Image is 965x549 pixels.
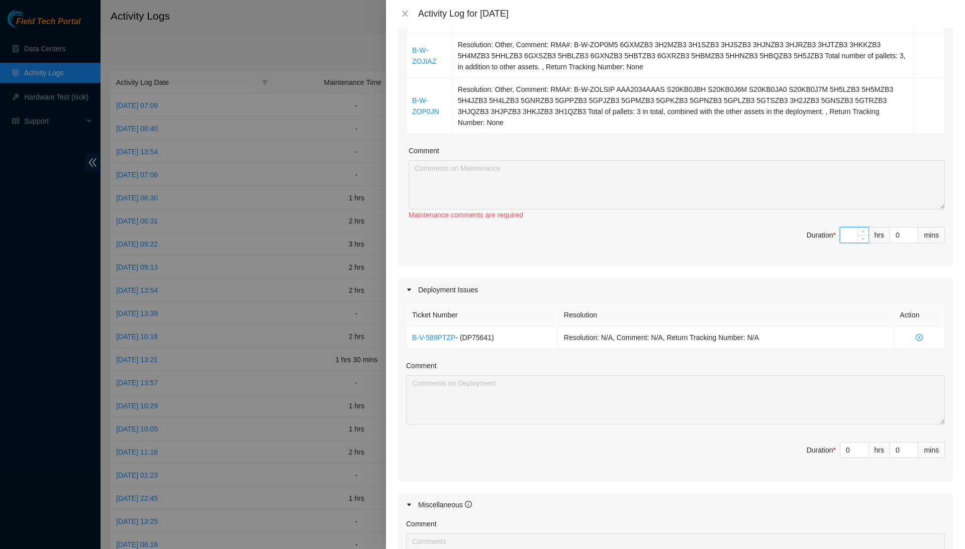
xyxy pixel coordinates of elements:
div: hrs [869,442,890,458]
th: Resolution [558,304,895,326]
textarea: Comment [406,375,945,424]
div: hrs [869,227,890,243]
div: Duration [807,445,836,456]
span: caret-right [406,502,412,508]
a: B-V-589PTZP [412,334,455,342]
a: B-W-ZOJIAZ [412,46,436,65]
div: Deployment Issues [398,278,953,301]
div: Miscellaneous [418,499,472,510]
label: Comment [406,518,437,529]
button: Close [398,9,412,19]
span: Decrease Value [857,235,868,243]
span: info-circle [465,501,472,508]
textarea: Comment [409,160,945,209]
td: Resolution: N/A, Comment: N/A, Return Tracking Number: N/A [558,326,895,349]
span: - ( DP75641 ) [455,334,494,342]
div: mins [918,442,945,458]
div: Activity Log for [DATE] [418,8,953,19]
label: Comment [406,360,437,371]
div: Miscellaneous info-circle [398,493,953,516]
td: Resolution: Other, Comment: RMA#: B-W-ZOLSIP AAA2034AAAS S20KB0JBH S20KB0J6M S20KB0JA0 S20KB0J7M ... [452,78,914,134]
td: Resolution: Other, Comment: RMA#: B-W-ZOP0M5 6GXMZB3 3H2MZB3 3H1SZB3 3HJSZB3 3HJNZB3 3HJRZB3 3HJT... [452,34,914,78]
th: Ticket Number [407,304,558,326]
div: mins [918,227,945,243]
div: Duration [807,230,836,241]
label: Comment [409,145,439,156]
span: close-circle [900,334,939,341]
span: down [860,236,866,242]
span: caret-right [406,287,412,293]
div: Maintenance comments are required [409,209,945,221]
span: close [401,10,409,18]
span: up [860,229,866,235]
a: B-W-ZOP0JN [412,96,439,116]
th: Action [894,304,945,326]
span: Increase Value [857,228,868,235]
